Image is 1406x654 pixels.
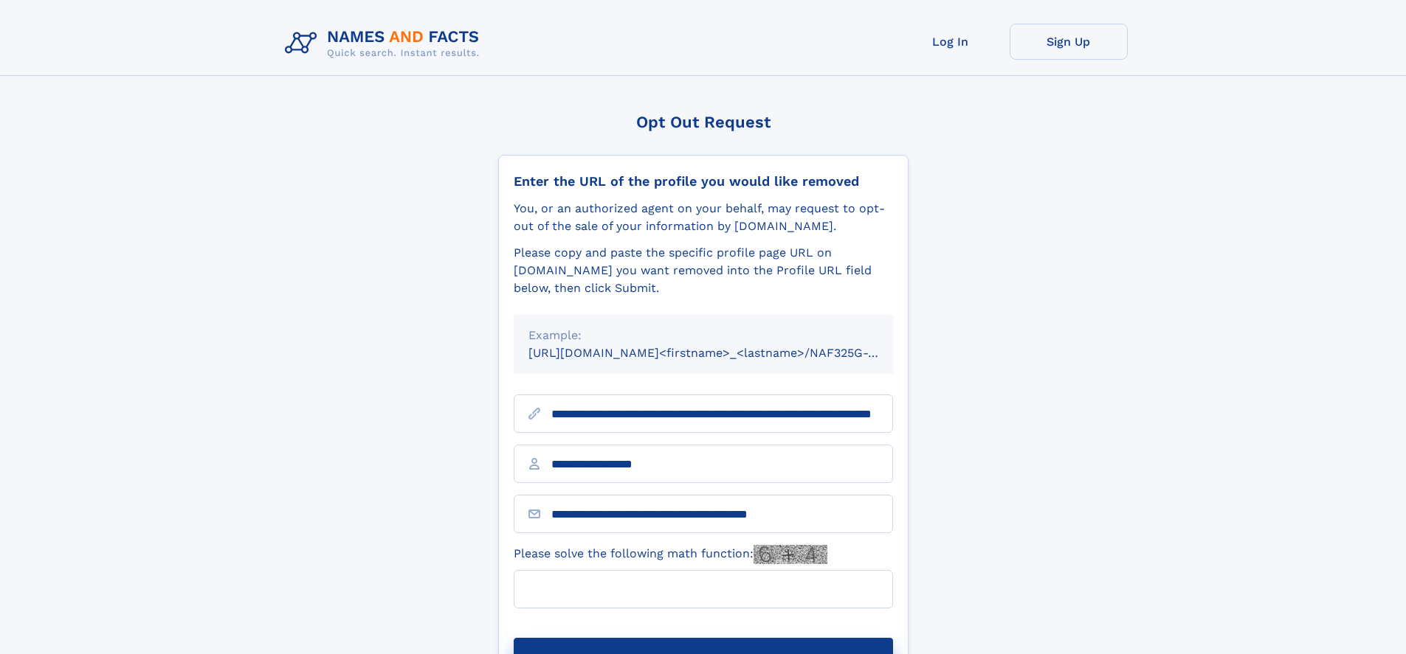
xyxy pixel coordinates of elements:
a: Log In [892,24,1010,60]
div: Please copy and paste the specific profile page URL on [DOMAIN_NAME] you want removed into the Pr... [514,244,893,297]
div: Enter the URL of the profile you would like removed [514,173,893,189]
img: Logo Names and Facts [279,24,492,63]
div: You, or an authorized agent on your behalf, may request to opt-out of the sale of your informatio... [514,200,893,235]
div: Opt Out Request [498,113,909,131]
label: Please solve the following math function: [514,545,827,564]
a: Sign Up [1010,24,1128,60]
div: Example: [528,327,878,344]
small: [URL][DOMAIN_NAME]<firstname>_<lastname>/NAF325G-xxxxxxxx [528,346,921,360]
